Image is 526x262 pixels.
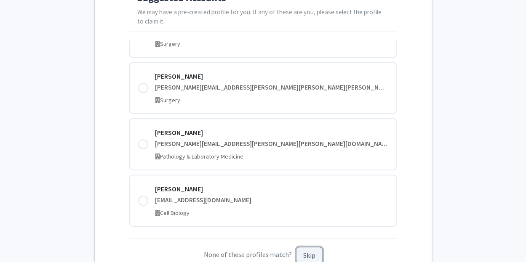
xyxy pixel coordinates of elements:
[137,8,389,27] p: We may have a pre-created profile for you. If any of these are you, please select the profile to ...
[155,184,388,194] div: [PERSON_NAME]
[155,139,388,149] div: [PERSON_NAME][EMAIL_ADDRESS][PERSON_NAME][PERSON_NAME][DOMAIN_NAME]
[6,224,36,256] iframe: Chat
[155,83,388,93] div: [PERSON_NAME][EMAIL_ADDRESS][PERSON_NAME][PERSON_NAME][PERSON_NAME][DOMAIN_NAME]
[155,196,388,205] div: [EMAIL_ADDRESS][DOMAIN_NAME]
[155,127,388,138] div: [PERSON_NAME]
[155,71,388,81] div: [PERSON_NAME]
[160,209,190,217] span: Cell Biology
[160,40,180,48] span: Surgery
[160,153,243,160] span: Pathology & Laboratory Medicine
[160,96,180,104] span: Surgery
